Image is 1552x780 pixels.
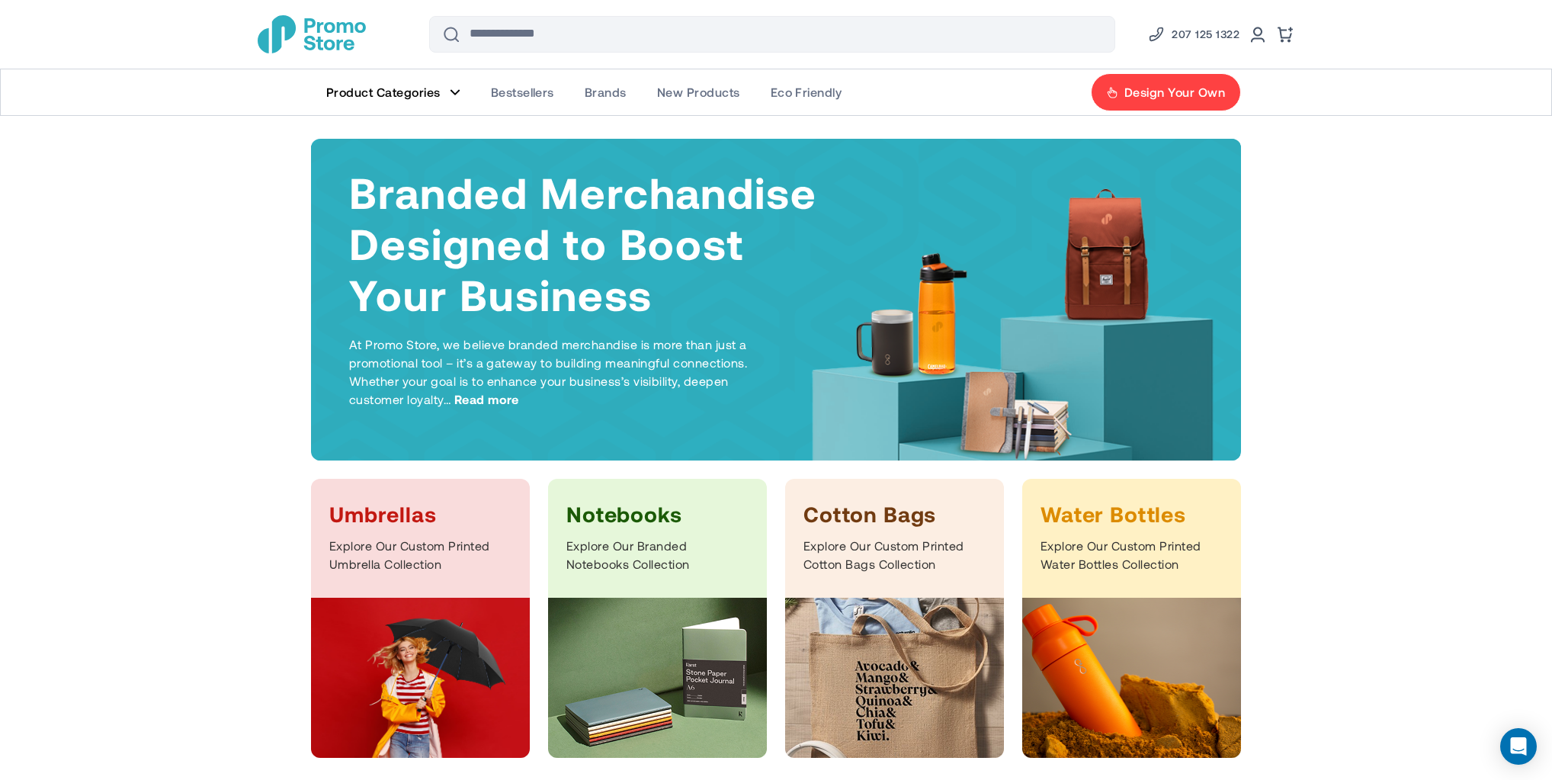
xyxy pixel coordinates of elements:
[454,390,519,409] span: Read more
[258,15,366,53] img: Promotional Merchandise
[566,537,749,573] p: Explore Our Branded Notebooks Collection
[548,479,767,758] a: Notebooks Explore Our Branded Notebooks Collection
[311,598,530,758] img: Umbrellas Category
[311,479,530,758] a: Umbrellas Explore Our Custom Printed Umbrella Collection
[566,500,749,528] h3: Notebooks
[785,598,1004,758] img: Bags Category
[491,85,554,100] span: Bestsellers
[1022,598,1241,758] img: Bottles Category
[1041,537,1223,573] p: Explore Our Custom Printed Water Bottles Collection
[1500,728,1537,765] div: Open Intercom Messenger
[258,15,366,53] a: store logo
[1124,85,1225,100] span: Design Your Own
[329,537,511,573] p: Explore Our Custom Printed Umbrella Collection
[349,337,747,406] span: At Promo Store, we believe branded merchandise is more than just a promotional tool – it’s a gate...
[1041,500,1223,528] h3: Water Bottles
[326,85,441,100] span: Product Categories
[657,85,740,100] span: New Products
[1147,25,1239,43] a: Phone
[1022,479,1241,758] a: Water Bottles Explore Our Custom Printed Water Bottles Collection
[585,85,627,100] span: Brands
[803,537,986,573] p: Explore Our Custom Printed Cotton Bags Collection
[1172,25,1239,43] span: 207 125 1322
[802,182,1229,491] img: Products
[548,598,767,758] img: Notebooks Category
[803,500,986,528] h3: Cotton Bags
[785,479,1004,758] a: Cotton Bags Explore Our Custom Printed Cotton Bags Collection
[329,500,511,528] h3: Umbrellas
[349,166,819,320] h1: Branded Merchandise Designed to Boost Your Business
[771,85,842,100] span: Eco Friendly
